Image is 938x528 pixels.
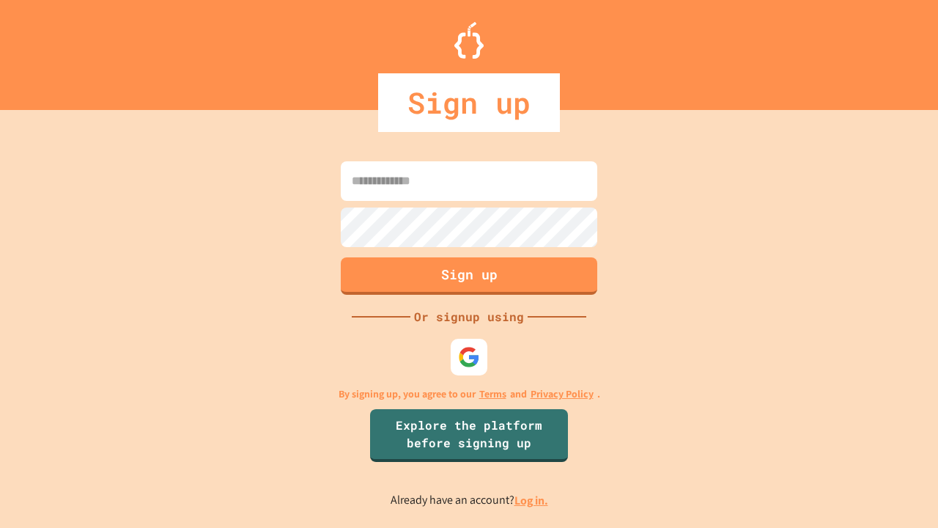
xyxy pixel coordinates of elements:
[391,491,548,510] p: Already have an account?
[514,493,548,508] a: Log in.
[458,346,480,368] img: google-icon.svg
[370,409,568,462] a: Explore the platform before signing up
[339,386,600,402] p: By signing up, you agree to our and .
[479,386,506,402] a: Terms
[341,257,597,295] button: Sign up
[410,308,528,326] div: Or signup using
[378,73,560,132] div: Sign up
[531,386,594,402] a: Privacy Policy
[454,22,484,59] img: Logo.svg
